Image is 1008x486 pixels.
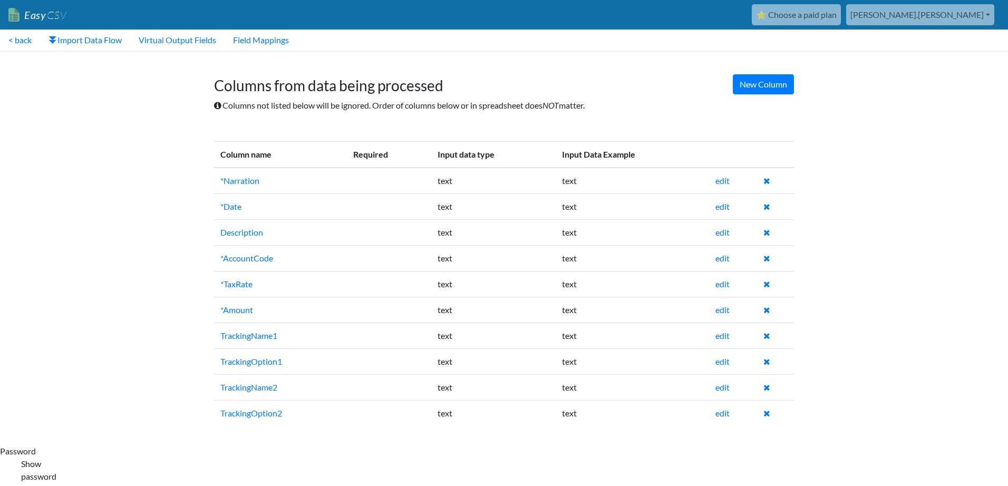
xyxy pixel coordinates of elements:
[431,245,556,271] td: text
[715,253,730,263] a: edit
[431,219,556,245] td: text
[431,271,556,297] td: text
[556,271,709,297] td: text
[556,374,709,400] td: text
[556,348,709,374] td: text
[431,193,556,219] td: text
[220,253,273,263] a: *AccountCode
[220,305,253,315] a: *Amount
[220,279,253,289] a: *TaxRate
[220,382,277,392] a: TrackingName2
[220,331,277,341] a: TrackingName1
[715,201,730,211] a: edit
[556,141,709,168] th: Input Data Example
[347,141,432,168] th: Required
[556,323,709,348] td: text
[556,245,709,271] td: text
[715,382,730,392] a: edit
[431,297,556,323] td: text
[715,305,730,315] a: edit
[220,227,263,237] a: Description
[431,168,556,194] td: text
[46,8,66,22] span: CSV
[556,297,709,323] td: text
[431,348,556,374] td: text
[733,74,794,94] a: New Column
[130,30,225,51] a: Virtual Output Fields
[542,100,559,110] i: NOT
[715,408,730,418] a: edit
[220,356,282,366] a: TrackingOption1
[214,141,347,168] th: Column name
[431,374,556,400] td: text
[431,323,556,348] td: text
[846,4,994,25] a: [PERSON_NAME].[PERSON_NAME]
[220,408,282,418] a: TrackingOption2
[556,168,709,194] td: text
[214,66,794,95] h1: Columns from data being processed
[225,30,297,51] a: Field Mappings
[715,279,730,289] a: edit
[715,331,730,341] a: edit
[8,4,66,26] a: EasyCSV
[715,176,730,186] a: edit
[752,4,841,25] a: ⭐ Choose a paid plan
[431,141,556,168] th: Input data type
[715,227,730,237] a: edit
[431,400,556,426] td: text
[556,219,709,245] td: text
[40,30,130,51] a: Import Data Flow
[220,201,241,211] a: *Date
[715,356,730,366] a: edit
[556,400,709,426] td: text
[214,99,794,112] p: Columns not listed below will be ignored. Order of columns below or in spreadsheet does matter.
[556,193,709,219] td: text
[220,176,259,186] a: *Narration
